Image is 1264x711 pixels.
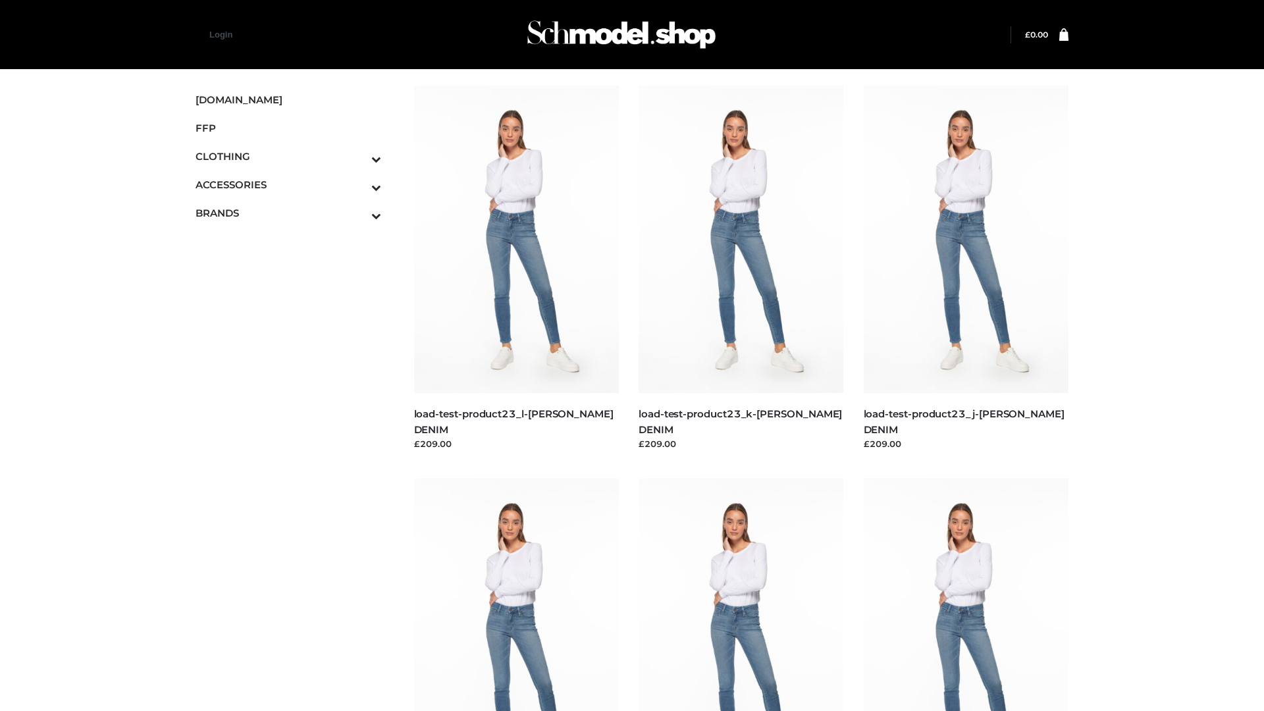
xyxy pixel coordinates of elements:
a: FFP [196,114,381,142]
span: BRANDS [196,205,381,221]
span: CLOTHING [196,149,381,164]
span: ACCESSORIES [196,177,381,192]
div: £209.00 [639,437,844,450]
a: ACCESSORIESToggle Submenu [196,171,381,199]
a: CLOTHINGToggle Submenu [196,142,381,171]
button: Toggle Submenu [335,171,381,199]
div: £209.00 [414,437,619,450]
a: [DOMAIN_NAME] [196,86,381,114]
button: Toggle Submenu [335,199,381,227]
button: Toggle Submenu [335,142,381,171]
span: FFP [196,120,381,136]
a: load-test-product23_l-[PERSON_NAME] DENIM [414,408,614,435]
bdi: 0.00 [1025,30,1048,39]
a: BRANDSToggle Submenu [196,199,381,227]
a: Login [209,30,232,39]
div: £209.00 [864,437,1069,450]
img: Schmodel Admin 964 [523,9,720,61]
a: load-test-product23_j-[PERSON_NAME] DENIM [864,408,1065,435]
span: [DOMAIN_NAME] [196,92,381,107]
a: £0.00 [1025,30,1048,39]
span: £ [1025,30,1030,39]
a: load-test-product23_k-[PERSON_NAME] DENIM [639,408,842,435]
